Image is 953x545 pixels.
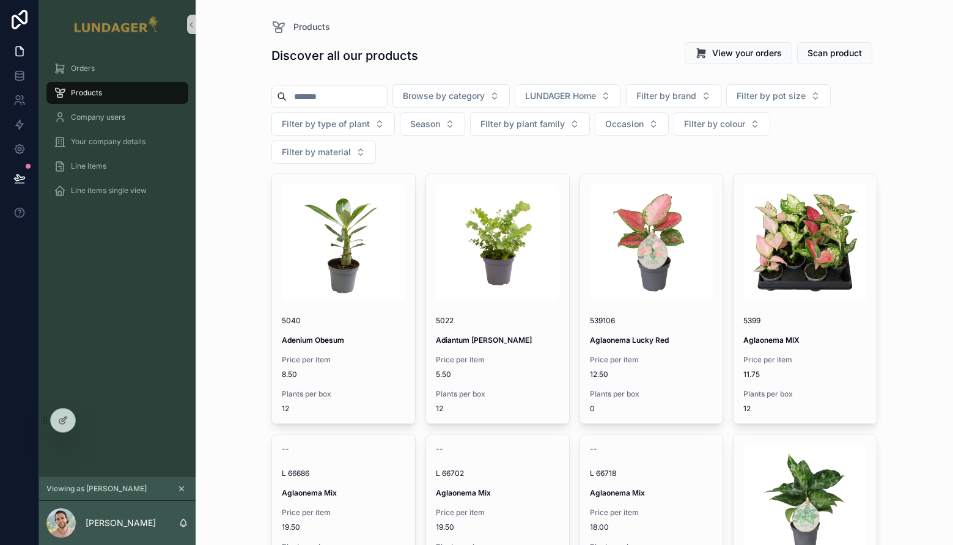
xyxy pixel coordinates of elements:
span: 12 [282,404,405,414]
span: Viewing as [PERSON_NAME] [46,484,147,494]
span: Price per item [590,508,713,518]
a: Orders [46,57,188,79]
span: Company users [71,112,125,122]
strong: Aglaonema Mix [436,488,491,497]
a: Products [46,82,188,104]
span: 12 [436,404,559,414]
span: Price per item [590,355,713,365]
span: Plants per box [282,389,405,399]
span: 12 [743,404,867,414]
a: _5399.jpg5399Aglaonema MIXPrice per item11.75Plants per box12 [733,174,877,424]
span: 8.50 [282,370,405,379]
a: Products [271,20,330,34]
strong: Aglaonema Lucky Red [590,335,669,345]
span: Filter by colour [684,118,745,130]
span: Filter by plant family [480,118,565,130]
span: Products [293,21,330,33]
span: 18.00 [590,522,713,532]
strong: Aglaonema MIX [743,335,800,345]
button: Select Button [271,141,376,164]
span: 5399 [743,316,867,326]
img: App logo [73,15,161,34]
h1: Discover all our products [271,47,418,64]
span: Scan product [808,47,862,59]
strong: Aglaonema Mix [282,488,337,497]
span: Price per item [743,355,867,365]
strong: Aglaonema Mix [590,488,645,497]
a: Line items single view [46,180,188,202]
div: scrollable content [39,49,196,218]
img: 5040.jpg [282,184,405,301]
button: Select Button [674,112,770,136]
img: _539106.jpg [590,184,713,301]
span: Price per item [436,508,559,518]
span: L 66718 [590,469,713,478]
span: Orders [71,64,95,73]
button: Select Button [515,84,621,108]
strong: Adiantum [PERSON_NAME] [436,335,532,345]
span: 12.50 [590,370,713,379]
span: -- [590,444,597,454]
span: L 66702 [436,469,559,478]
span: 19.50 [436,522,559,532]
span: Filter by brand [636,90,696,102]
button: Scan product [797,42,872,64]
span: Plants per box [590,389,713,399]
span: 539106 [590,316,713,326]
span: Your company details [71,137,145,147]
button: View your orders [685,42,792,64]
p: [PERSON_NAME] [86,517,156,529]
span: Plants per box [436,389,559,399]
button: Select Button [726,84,831,108]
span: Filter by type of plant [282,118,370,130]
a: Line items [46,155,188,177]
span: Occasion [605,118,644,130]
span: Price per item [282,355,405,365]
a: Your company details [46,131,188,153]
span: 19.50 [282,522,405,532]
button: Select Button [626,84,721,108]
span: -- [282,444,289,454]
span: View your orders [712,47,782,59]
span: Products [71,88,102,98]
span: Price per item [282,508,405,518]
span: L 66686 [282,469,405,478]
a: 5022.jpg5022Adiantum [PERSON_NAME]Price per item5.50Plants per box12 [425,174,570,424]
img: 5022.jpg [436,184,559,301]
span: 5022 [436,316,559,326]
button: Select Button [400,112,465,136]
button: Select Button [392,84,510,108]
span: 0 [590,404,713,414]
span: Line items single view [71,186,147,196]
button: Select Button [595,112,669,136]
button: Select Button [271,112,395,136]
a: Company users [46,106,188,128]
span: Line items [71,161,106,171]
strong: Adenium Obesum [282,335,344,345]
span: Price per item [436,355,559,365]
img: _5399.jpg [743,184,867,301]
span: Plants per box [743,389,867,399]
span: LUNDAGER Home [525,90,596,102]
span: Filter by pot size [737,90,806,102]
a: 5040.jpg5040Adenium ObesumPrice per item8.50Plants per box12 [271,174,416,424]
span: Season [410,118,440,130]
span: 5.50 [436,370,559,379]
button: Select Button [470,112,590,136]
span: -- [436,444,443,454]
span: 11.75 [743,370,867,379]
span: Filter by material [282,146,351,158]
span: 5040 [282,316,405,326]
span: Browse by category [403,90,485,102]
a: _539106.jpg539106Aglaonema Lucky RedPrice per item12.50Plants per box0 [580,174,724,424]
